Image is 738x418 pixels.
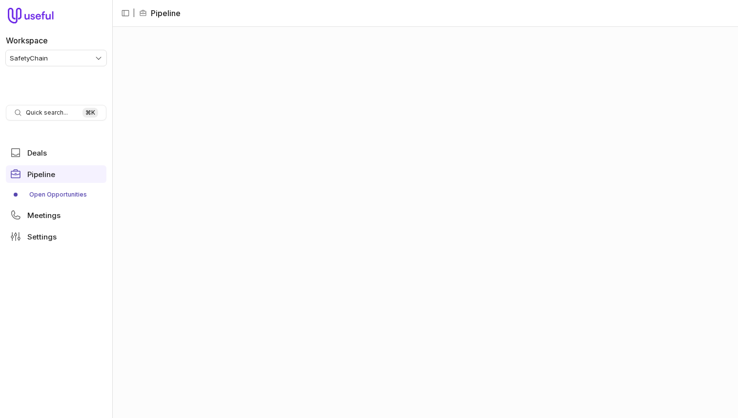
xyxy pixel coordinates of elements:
[82,108,98,118] kbd: ⌘ K
[118,6,133,20] button: Collapse sidebar
[27,171,55,178] span: Pipeline
[6,187,106,202] a: Open Opportunities
[6,187,106,202] div: Pipeline submenu
[26,109,68,117] span: Quick search...
[6,206,106,224] a: Meetings
[27,149,47,157] span: Deals
[139,7,181,19] li: Pipeline
[6,35,48,46] label: Workspace
[6,165,106,183] a: Pipeline
[27,212,61,219] span: Meetings
[6,228,106,245] a: Settings
[6,144,106,161] a: Deals
[133,7,135,19] span: |
[27,233,57,240] span: Settings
